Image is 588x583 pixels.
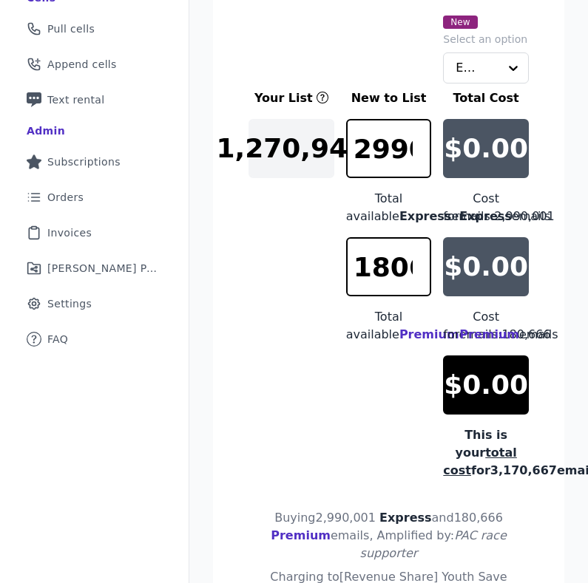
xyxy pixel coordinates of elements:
a: Subscriptions [12,146,177,178]
span: , Amplified by: [360,528,507,560]
a: [PERSON_NAME] Performance [12,252,177,284]
div: Cost for emails [443,308,529,344]
p: $0.00 [444,134,528,163]
span: Append cells [47,57,117,72]
span: New [443,16,477,29]
a: Settings [12,287,177,320]
a: Pull cells [12,13,177,45]
span: Premium [459,327,519,341]
p: $0.00 [444,370,528,400]
span: Invoices [47,225,92,240]
span: Settings [47,296,92,311]
span: Express [459,209,512,223]
span: Orders [47,190,84,205]
div: Total available emails: 180,666 [346,308,432,344]
h3: New to List [346,89,432,107]
div: This is your for 3,170,667 emails. [443,426,529,480]
span: PAC race supporter [360,528,507,560]
div: Total available emails: 2,990,001 [346,190,432,225]
a: Text rental [12,83,177,116]
span: FAQ [47,332,68,347]
div: Admin [27,123,65,138]
a: Orders [12,181,177,214]
span: Text rental [47,92,105,107]
a: Invoices [12,217,177,249]
span: Subscriptions [47,154,121,169]
span: Express [399,209,452,223]
span: Express [379,511,432,525]
h3: Your List [254,89,313,107]
p: 1,270,943 [216,134,366,163]
label: Select an option [443,32,527,47]
span: Pull cells [47,21,95,36]
h3: Total Cost [443,89,529,107]
div: Cost for emails [443,190,529,225]
a: FAQ [12,323,177,355]
h4: Buying 2,990,001 and 180,666 emails [249,509,529,562]
span: [PERSON_NAME] Performance [47,261,159,276]
span: Premium [271,528,331,542]
span: Premium [399,327,459,341]
p: $0.00 [444,252,528,282]
a: Append cells [12,48,177,81]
